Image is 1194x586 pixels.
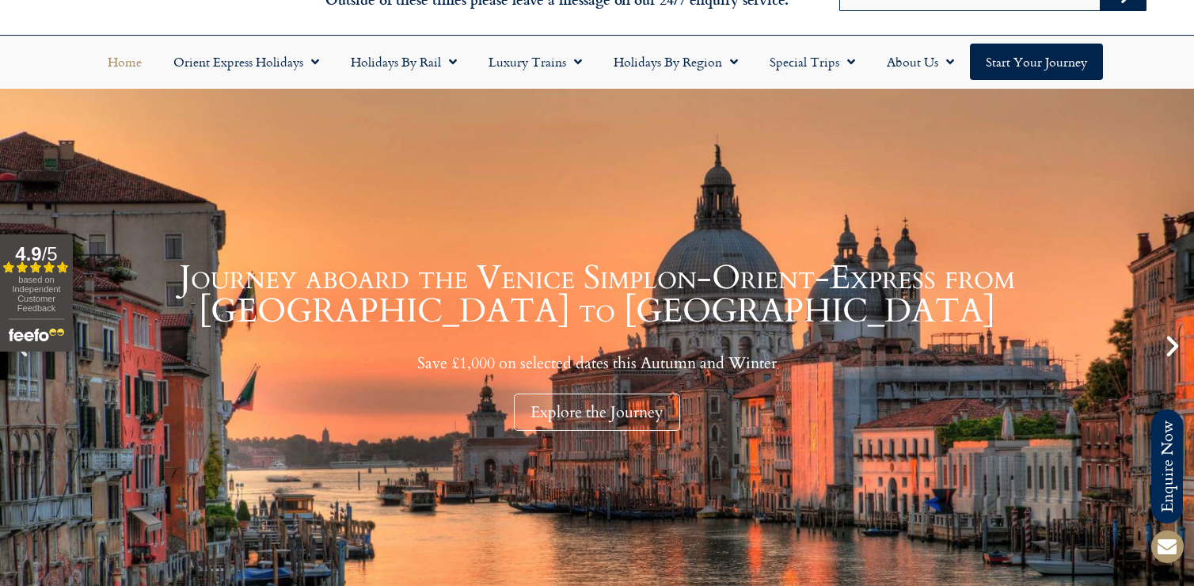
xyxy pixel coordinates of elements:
[40,261,1154,328] h1: Journey aboard the Venice Simplon-Orient-Express from [GEOGRAPHIC_DATA] to [GEOGRAPHIC_DATA]
[8,44,1186,80] nav: Menu
[473,44,598,80] a: Luxury Trains
[598,44,754,80] a: Holidays by Region
[40,353,1154,373] p: Save £1,000 on selected dates this Autumn and Winter
[92,44,158,80] a: Home
[970,44,1103,80] a: Start your Journey
[871,44,970,80] a: About Us
[754,44,871,80] a: Special Trips
[335,44,473,80] a: Holidays by Rail
[158,44,335,80] a: Orient Express Holidays
[1159,333,1186,360] div: Next slide
[514,394,680,431] div: Explore the Journey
